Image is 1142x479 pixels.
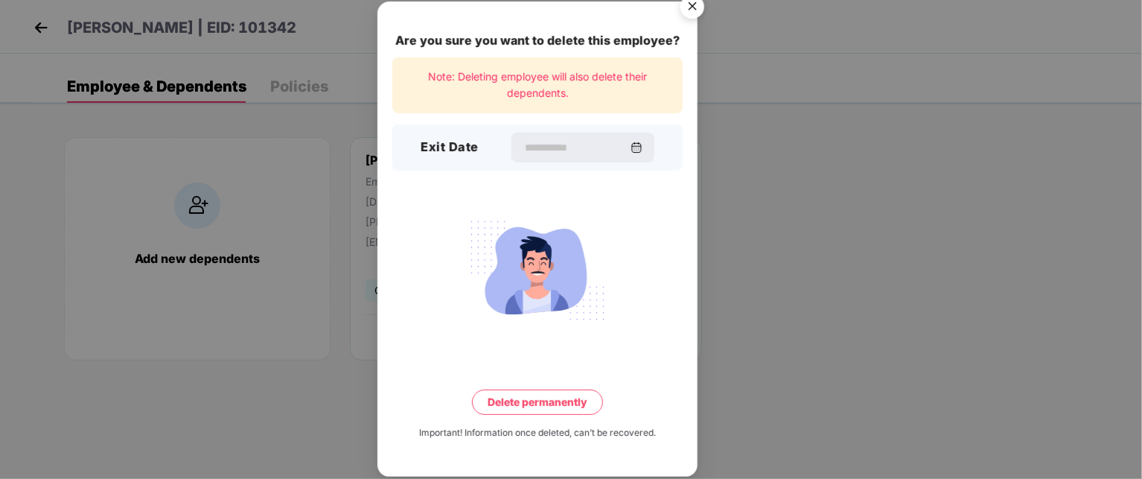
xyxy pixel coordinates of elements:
div: Note: Deleting employee will also delete their dependents. [392,57,683,113]
div: Are you sure you want to delete this employee? [392,31,683,50]
div: Important! Information once deleted, can’t be recovered. [419,426,656,440]
img: svg+xml;base64,PHN2ZyB4bWxucz0iaHR0cDovL3d3dy53My5vcmcvMjAwMC9zdmciIHdpZHRoPSIyMjQiIGhlaWdodD0iMT... [454,212,621,329]
img: svg+xml;base64,PHN2ZyBpZD0iQ2FsZW5kYXItMzJ4MzIiIHhtbG5zPSJodHRwOi8vd3d3LnczLm9yZy8yMDAwL3N2ZyIgd2... [631,142,642,153]
h3: Exit Date [421,139,479,158]
button: Delete permanently [472,390,603,415]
